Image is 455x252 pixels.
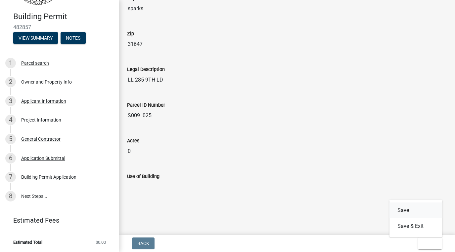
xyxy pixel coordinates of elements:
[13,240,42,244] span: Estimated Total
[132,237,155,249] button: Back
[61,36,86,41] wm-modal-confirm: Notes
[137,241,149,246] span: Back
[127,174,159,179] label: Use of Building
[5,134,16,144] div: 5
[127,32,134,36] label: Zip
[5,115,16,125] div: 4
[127,103,165,108] label: Parcel ID Number
[5,172,16,182] div: 7
[13,36,58,41] wm-modal-confirm: Summary
[13,12,114,21] h4: Building Permit
[21,137,61,141] div: General Contractor
[5,214,109,227] a: Estimated Fees
[389,202,442,218] button: Save
[13,24,106,30] span: 482857
[13,32,58,44] button: View Summary
[127,67,165,72] label: Legal Description
[5,153,16,163] div: 6
[389,200,442,237] div: Exit
[5,191,16,201] div: 8
[21,156,65,161] div: Application Submittal
[21,175,76,179] div: Building Permit Application
[127,139,139,143] label: Acres
[21,80,72,84] div: Owner and Property Info
[5,96,16,106] div: 3
[21,99,66,103] div: Applicant Information
[61,32,86,44] button: Notes
[389,218,442,234] button: Save & Exit
[21,118,61,122] div: Project Information
[96,240,106,244] span: $0.00
[5,77,16,87] div: 2
[21,61,49,65] div: Parcel search
[418,237,442,249] button: Exit
[5,58,16,68] div: 1
[423,241,433,246] span: Exit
